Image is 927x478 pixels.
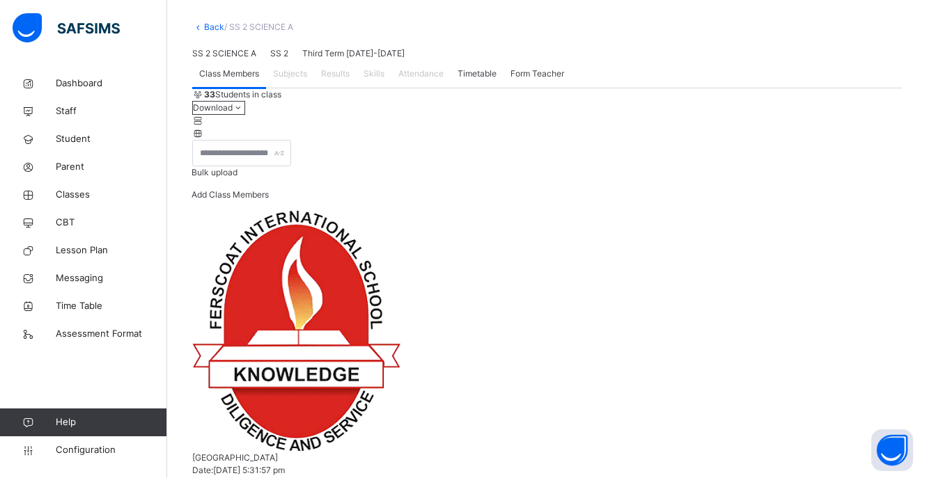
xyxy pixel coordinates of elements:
[56,327,167,341] span: Assessment Format
[56,160,167,174] span: Parent
[56,77,167,90] span: Dashboard
[364,67,384,80] span: Skills
[204,89,215,99] b: 33
[398,67,444,80] span: Attendance
[321,67,350,80] span: Results
[56,216,167,230] span: CBT
[193,102,233,113] span: Download
[302,48,405,58] span: Third Term [DATE]-[DATE]
[273,67,307,80] span: Subjects
[56,188,167,202] span: Classes
[204,22,224,32] a: Back
[56,299,167,313] span: Time Table
[270,48,288,58] span: SS 2
[56,132,167,146] span: Student
[192,465,213,475] span: Date:
[192,452,278,463] span: [GEOGRAPHIC_DATA]
[56,443,166,457] span: Configuration
[56,244,167,257] span: Lesson Plan
[213,465,285,475] span: [DATE] 5:31:57 pm
[511,67,564,80] span: Form Teacher
[56,104,167,118] span: Staff
[56,271,167,285] span: Messaging
[192,48,256,58] span: SS 2 SCIENCE A
[199,67,259,80] span: Class Members
[871,429,913,471] button: Open asap
[56,415,166,429] span: Help
[192,167,237,177] span: Bulk upload
[192,211,400,452] img: ferscoat.png
[224,22,293,32] span: / SS 2 SCIENCE A
[13,13,120,42] img: safsims
[458,67,497,80] span: Timetable
[204,88,281,101] span: Students in class
[192,189,269,200] span: Add Class Members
